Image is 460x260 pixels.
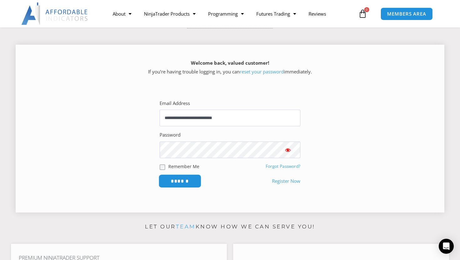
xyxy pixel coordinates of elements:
a: MEMBERS AREA [381,7,433,20]
label: Password [160,131,181,139]
p: Let our know how we can serve you! [11,222,449,232]
strong: Welcome back, valued customer! [191,60,269,66]
a: About [106,7,138,21]
span: 0 [364,7,369,12]
a: Forgot Password? [266,163,300,169]
a: 0 [349,5,376,23]
div: Open Intercom Messenger [439,239,454,254]
span: MEMBERS AREA [387,12,426,16]
a: Programming [202,7,250,21]
label: Email Address [160,99,190,108]
nav: Menu [106,7,357,21]
button: Show password [275,142,300,158]
a: reset your password [240,68,284,75]
a: Reviews [302,7,332,21]
img: LogoAI | Affordable Indicators – NinjaTrader [21,2,89,25]
a: NinjaTrader Products [138,7,202,21]
label: Remember Me [168,163,199,170]
p: If you’re having trouble logging in, you can immediately. [27,59,433,76]
a: Futures Trading [250,7,302,21]
a: team [176,223,196,230]
a: Register Now [272,177,300,186]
